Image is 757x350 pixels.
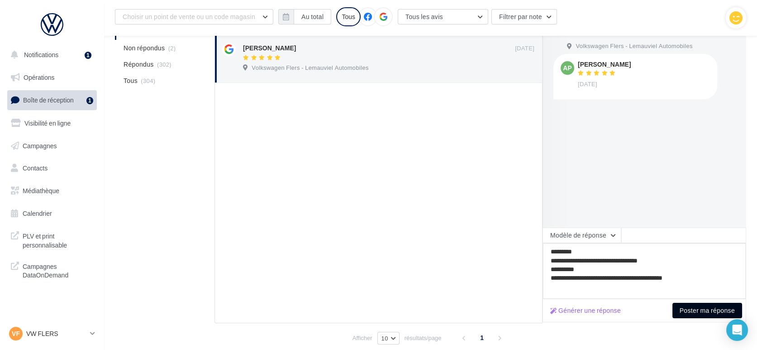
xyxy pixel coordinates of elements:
[547,305,624,316] button: Générer une réponse
[24,73,54,81] span: Opérations
[352,334,372,342] span: Afficher
[141,77,155,84] span: (304)
[5,181,99,200] a: Médiathèque
[278,9,331,24] button: Au total
[576,42,692,50] span: Volkswagen Flers - Lemauviel Automobiles
[23,141,57,149] span: Campagnes
[23,260,93,280] span: Campagnes DataOnDemand
[5,136,99,156] a: Campagnes
[578,80,597,88] span: [DATE]
[5,226,99,253] a: PLV et print personnalisable
[5,45,95,64] button: Notifications 1
[5,257,99,283] a: Campagnes DataOnDemand
[23,209,52,217] span: Calendrier
[86,97,93,104] div: 1
[5,204,99,223] a: Calendrier
[405,334,442,342] span: résultats/page
[85,52,91,59] div: 1
[23,187,59,194] span: Médiathèque
[24,51,58,58] span: Notifications
[124,76,138,85] span: Tous
[157,61,171,68] span: (302)
[515,44,534,53] span: [DATE]
[294,9,331,24] button: Au total
[115,9,273,24] button: Choisir un point de vente ou un code magasin
[543,228,621,243] button: Modèle de réponse
[336,7,361,26] div: Tous
[124,60,154,69] span: Répondus
[168,44,176,52] span: (2)
[672,303,742,318] button: Poster ma réponse
[563,63,571,73] span: AP
[398,9,488,24] button: Tous les avis
[491,9,557,24] button: Filtrer par note
[243,44,296,53] div: [PERSON_NAME]
[405,13,443,20] span: Tous les avis
[23,164,48,172] span: Contacts
[377,332,400,345] button: 10
[26,329,86,338] p: VW FLERS
[252,64,368,72] span: Volkswagen Flers - Lemauviel Automobiles
[24,119,71,127] span: Visibilité en ligne
[5,68,99,87] a: Opérations
[23,96,74,104] span: Boîte de réception
[475,331,489,345] span: 1
[5,159,99,178] a: Contacts
[12,329,20,338] span: VF
[7,325,97,342] a: VF VW FLERS
[123,13,255,20] span: Choisir un point de vente ou un code magasin
[124,44,165,53] span: Non répondus
[578,61,631,68] div: [PERSON_NAME]
[5,114,99,133] a: Visibilité en ligne
[381,335,388,342] span: 10
[23,230,93,249] span: PLV et print personnalisable
[726,319,748,341] div: Open Intercom Messenger
[5,90,99,110] a: Boîte de réception1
